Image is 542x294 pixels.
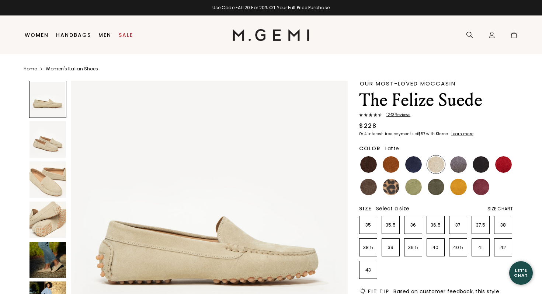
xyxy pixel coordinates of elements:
img: Sunset Red [495,156,512,173]
img: M.Gemi [233,29,310,41]
h2: Color [359,146,381,151]
a: 1243Reviews [359,113,513,119]
img: Burgundy [473,179,489,195]
a: Home [24,66,37,72]
img: Leopard Print [383,179,399,195]
img: Latte [428,156,444,173]
a: Learn more [451,132,473,136]
img: Mushroom [360,179,377,195]
div: Let's Chat [509,268,533,277]
p: 39.5 [404,245,422,251]
p: 43 [359,267,377,273]
img: The Felize Suede [29,242,66,278]
div: $228 [359,122,376,130]
p: 36.5 [427,222,444,228]
img: Gray [450,156,467,173]
p: 38 [494,222,512,228]
p: 42 [494,245,512,251]
img: Olive [428,179,444,195]
img: Chocolate [360,156,377,173]
p: 38.5 [359,245,377,251]
img: Black [473,156,489,173]
img: Pistachio [405,179,422,195]
klarna-placement-style-body: Or 4 interest-free payments of [359,131,418,137]
p: 37.5 [472,222,489,228]
span: Latte [385,145,399,152]
h2: Size [359,206,372,211]
a: Men [98,32,111,38]
p: 35.5 [382,222,399,228]
a: Sale [119,32,133,38]
p: 41 [472,245,489,251]
p: 37 [449,222,467,228]
p: 40 [427,245,444,251]
span: Select a size [376,205,409,212]
img: Midnight Blue [405,156,422,173]
img: Sunflower [450,179,467,195]
img: Saddle [383,156,399,173]
a: Handbags [56,32,91,38]
a: Women's Italian Shoes [46,66,98,72]
div: Size Chart [487,206,513,212]
klarna-placement-style-cta: Learn more [451,131,473,137]
p: 35 [359,222,377,228]
p: 40.5 [449,245,467,251]
h1: The Felize Suede [359,90,513,111]
img: The Felize Suede [29,121,66,158]
div: Our Most-Loved Moccasin [360,81,513,86]
klarna-placement-style-amount: $57 [418,131,425,137]
p: 36 [404,222,422,228]
span: 1243 Review s [382,113,410,117]
a: Women [25,32,49,38]
img: The Felize Suede [29,161,66,198]
p: 39 [382,245,399,251]
img: The Felize Suede [29,202,66,238]
klarna-placement-style-body: with Klarna [426,131,450,137]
